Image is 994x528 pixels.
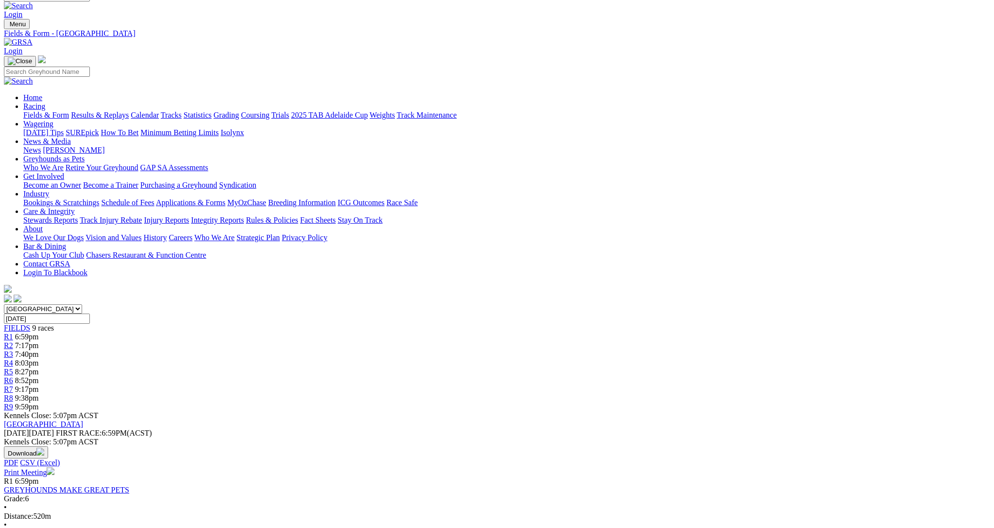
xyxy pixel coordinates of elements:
a: R4 [4,359,13,367]
div: 6 [4,494,990,503]
span: 8:27pm [15,368,39,376]
a: Schedule of Fees [101,198,154,207]
a: MyOzChase [227,198,266,207]
span: [DATE] [4,429,54,437]
a: R3 [4,350,13,358]
a: R6 [4,376,13,385]
a: Rules & Policies [246,216,298,224]
a: [DATE] Tips [23,128,64,137]
span: 8:52pm [15,376,39,385]
a: Track Injury Rebate [80,216,142,224]
a: Wagering [23,120,53,128]
a: Trials [271,111,289,119]
input: Select date [4,314,90,324]
a: R8 [4,394,13,402]
a: Tracks [161,111,182,119]
a: Grading [214,111,239,119]
div: Racing [23,111,990,120]
span: [DATE] [4,429,29,437]
a: R2 [4,341,13,350]
a: Login [4,10,22,18]
a: Syndication [219,181,256,189]
span: FIRST RACE: [56,429,102,437]
a: FIELDS [4,324,30,332]
a: GAP SA Assessments [140,163,208,172]
div: Wagering [23,128,990,137]
button: Toggle navigation [4,56,36,67]
img: logo-grsa-white.png [4,285,12,293]
span: • [4,503,7,511]
a: Cash Up Your Club [23,251,84,259]
a: 2025 TAB Adelaide Cup [291,111,368,119]
a: News & Media [23,137,71,145]
div: About [23,233,990,242]
span: 9 races [32,324,54,332]
a: Breeding Information [268,198,336,207]
a: Print Meeting [4,468,54,476]
a: Weights [370,111,395,119]
a: R5 [4,368,13,376]
a: Minimum Betting Limits [140,128,219,137]
input: Search [4,67,90,77]
a: Isolynx [221,128,244,137]
img: printer.svg [47,467,54,475]
div: News & Media [23,146,990,155]
span: Kennels Close: 5:07pm ACST [4,411,98,420]
a: [GEOGRAPHIC_DATA] [4,420,83,428]
a: Who We Are [194,233,235,242]
img: Close [8,57,32,65]
a: Who We Are [23,163,64,172]
button: Toggle navigation [4,19,30,29]
span: Grade: [4,494,25,503]
span: 6:59pm [15,333,39,341]
div: Greyhounds as Pets [23,163,990,172]
img: download.svg [36,448,44,456]
a: R1 [4,333,13,341]
a: Vision and Values [86,233,141,242]
div: 520m [4,512,990,521]
a: CSV (Excel) [20,458,60,467]
span: 6:59PM(ACST) [56,429,152,437]
a: News [23,146,41,154]
span: R9 [4,403,13,411]
div: Care & Integrity [23,216,990,225]
img: twitter.svg [14,295,21,302]
a: Stay On Track [338,216,382,224]
img: Search [4,1,33,10]
div: Download [4,458,990,467]
a: Chasers Restaurant & Function Centre [86,251,206,259]
a: Fact Sheets [300,216,336,224]
a: Home [23,93,42,102]
a: Stewards Reports [23,216,78,224]
span: 7:17pm [15,341,39,350]
a: Integrity Reports [191,216,244,224]
a: History [143,233,167,242]
span: Distance: [4,512,33,520]
a: PDF [4,458,18,467]
a: Care & Integrity [23,207,75,215]
a: Bookings & Scratchings [23,198,99,207]
a: Fields & Form - [GEOGRAPHIC_DATA] [4,29,990,38]
div: Get Involved [23,181,990,190]
div: Bar & Dining [23,251,990,260]
a: Results & Replays [71,111,129,119]
a: Injury Reports [144,216,189,224]
a: Get Involved [23,172,64,180]
a: Strategic Plan [237,233,280,242]
a: Purchasing a Greyhound [140,181,217,189]
img: facebook.svg [4,295,12,302]
span: Menu [10,20,26,28]
a: Privacy Policy [282,233,327,242]
a: Retire Your Greyhound [66,163,138,172]
div: Industry [23,198,990,207]
a: Track Maintenance [397,111,457,119]
a: Careers [169,233,192,242]
a: We Love Our Dogs [23,233,84,242]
